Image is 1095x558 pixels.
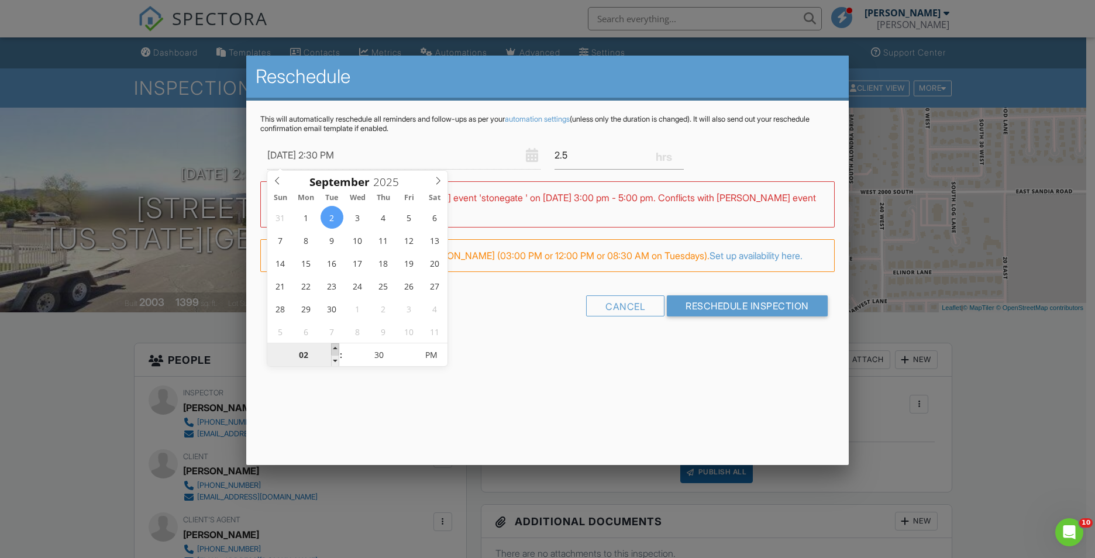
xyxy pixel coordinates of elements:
[346,274,369,297] span: September 24, 2025
[396,194,422,202] span: Fri
[372,297,395,320] span: October 2, 2025
[423,320,446,343] span: October 11, 2025
[267,344,339,367] input: Scroll to increment
[423,206,446,229] span: September 6, 2025
[267,194,293,202] span: Sun
[295,252,318,274] span: September 15, 2025
[343,343,415,367] input: Scroll to increment
[256,65,839,88] h2: Reschedule
[398,206,421,229] span: September 5, 2025
[295,206,318,229] span: September 1, 2025
[269,206,292,229] span: August 31, 2025
[346,297,369,320] span: October 1, 2025
[269,229,292,252] span: September 7, 2025
[339,343,343,367] span: :
[423,274,446,297] span: September 27, 2025
[295,274,318,297] span: September 22, 2025
[345,194,370,202] span: Wed
[710,250,803,261] a: Set up availability here.
[321,274,343,297] span: September 23, 2025
[586,295,664,316] div: Cancel
[309,177,370,188] span: Scroll to increment
[260,181,835,228] div: WARNING: Conflicts with [PERSON_NAME] event 'stonegate ' on [DATE] 3:00 pm - 5:00 pm. Conflicts w...
[370,194,396,202] span: Thu
[293,194,319,202] span: Mon
[346,320,369,343] span: October 8, 2025
[260,115,835,133] p: This will automatically reschedule all reminders and follow-ups as per your (unless only the dura...
[346,252,369,274] span: September 17, 2025
[269,320,292,343] span: October 5, 2025
[505,115,570,123] a: automation settings
[667,295,828,316] input: Reschedule Inspection
[260,239,835,272] div: FYI: This is not a regular time slot for [PERSON_NAME] (03:00 PM or 12:00 PM or 08:30 AM on Tuesd...
[398,320,421,343] span: October 10, 2025
[1079,518,1093,528] span: 10
[295,320,318,343] span: October 6, 2025
[398,274,421,297] span: September 26, 2025
[321,320,343,343] span: October 7, 2025
[346,206,369,229] span: September 3, 2025
[319,194,345,202] span: Tue
[415,343,447,367] span: Click to toggle
[370,174,408,190] input: Scroll to increment
[269,252,292,274] span: September 14, 2025
[295,297,318,320] span: September 29, 2025
[423,297,446,320] span: October 4, 2025
[269,274,292,297] span: September 21, 2025
[398,297,421,320] span: October 3, 2025
[1055,518,1083,546] iframe: Intercom live chat
[346,229,369,252] span: September 10, 2025
[269,297,292,320] span: September 28, 2025
[321,229,343,252] span: September 9, 2025
[398,252,421,274] span: September 19, 2025
[321,206,343,229] span: September 2, 2025
[372,274,395,297] span: September 25, 2025
[398,229,421,252] span: September 12, 2025
[372,320,395,343] span: October 9, 2025
[423,229,446,252] span: September 13, 2025
[372,229,395,252] span: September 11, 2025
[321,252,343,274] span: September 16, 2025
[422,194,447,202] span: Sat
[372,206,395,229] span: September 4, 2025
[321,297,343,320] span: September 30, 2025
[423,252,446,274] span: September 20, 2025
[295,229,318,252] span: September 8, 2025
[372,252,395,274] span: September 18, 2025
